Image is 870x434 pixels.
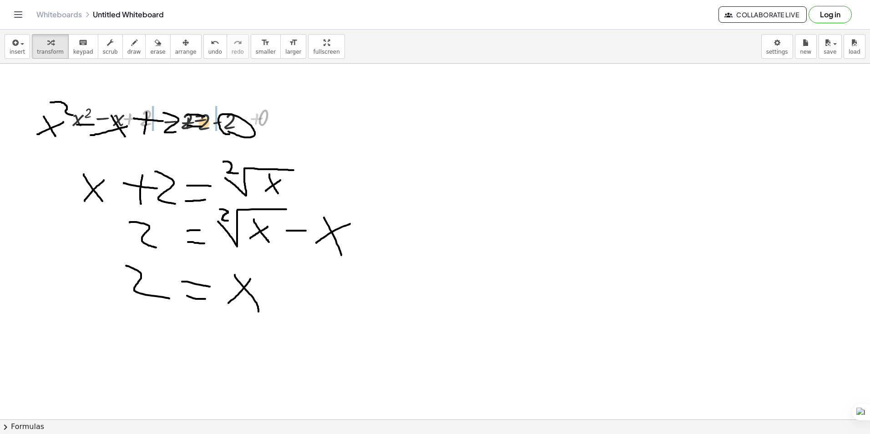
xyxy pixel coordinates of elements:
button: save [819,34,842,59]
button: redoredo [227,34,249,59]
span: insert [10,49,25,55]
button: erase [145,34,170,59]
button: Log in [809,6,852,23]
span: load [849,49,860,55]
button: insert [5,34,30,59]
span: keypad [73,49,93,55]
span: redo [232,49,244,55]
button: Toggle navigation [11,7,25,22]
i: undo [211,37,219,48]
span: undo [208,49,222,55]
span: new [800,49,811,55]
i: keyboard [79,37,87,48]
span: fullscreen [313,49,339,55]
span: draw [127,49,141,55]
a: Whiteboards [36,10,82,19]
span: settings [766,49,788,55]
button: scrub [98,34,123,59]
span: erase [150,49,165,55]
button: undoundo [203,34,227,59]
button: arrange [170,34,202,59]
button: draw [122,34,146,59]
span: transform [37,49,64,55]
button: keyboardkeypad [68,34,98,59]
button: fullscreen [308,34,344,59]
button: format_sizesmaller [251,34,281,59]
span: arrange [175,49,197,55]
span: scrub [103,49,118,55]
i: redo [233,37,242,48]
span: save [824,49,836,55]
button: format_sizelarger [280,34,306,59]
span: smaller [256,49,276,55]
button: new [795,34,817,59]
button: load [844,34,865,59]
button: settings [761,34,793,59]
span: larger [285,49,301,55]
i: format_size [261,37,270,48]
span: Collaborate Live [726,10,799,19]
button: Collaborate Live [718,6,807,23]
button: transform [32,34,69,59]
i: format_size [289,37,298,48]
